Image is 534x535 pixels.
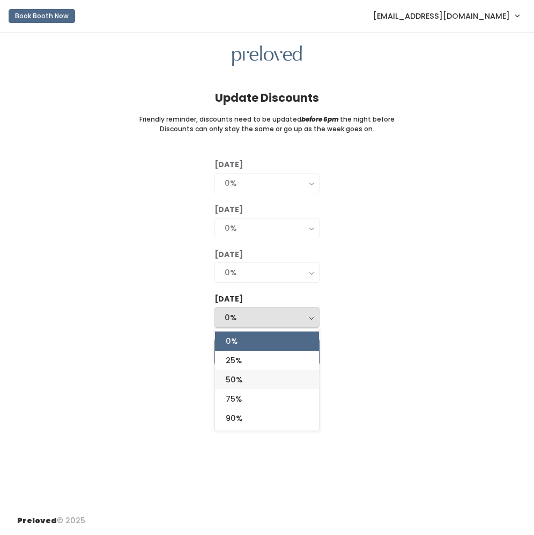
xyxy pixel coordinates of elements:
[214,159,243,170] label: [DATE]
[214,204,243,215] label: [DATE]
[9,9,75,23] button: Book Booth Now
[226,393,242,405] span: 75%
[373,10,510,22] span: [EMAIL_ADDRESS][DOMAIN_NAME]
[160,124,374,134] small: Discounts can only stay the same or go up as the week goes on.
[225,267,309,278] div: 0%
[17,507,85,526] div: © 2025
[214,218,320,238] button: 0%
[225,177,309,189] div: 0%
[225,312,309,323] div: 0%
[214,293,243,305] label: [DATE]
[214,249,243,260] label: [DATE]
[362,4,530,27] a: [EMAIL_ADDRESS][DOMAIN_NAME]
[9,4,75,28] a: Book Booth Now
[226,355,242,366] span: 25%
[214,307,320,328] button: 0%
[232,46,302,66] img: preloved logo
[225,222,309,234] div: 0%
[301,115,339,124] i: before 6pm
[214,262,320,283] button: 0%
[226,335,238,347] span: 0%
[226,374,242,386] span: 50%
[215,92,319,104] h4: Update Discounts
[17,515,57,526] span: Preloved
[226,412,242,424] span: 90%
[214,173,320,193] button: 0%
[139,115,395,124] small: Friendly reminder, discounts need to be updated the night before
